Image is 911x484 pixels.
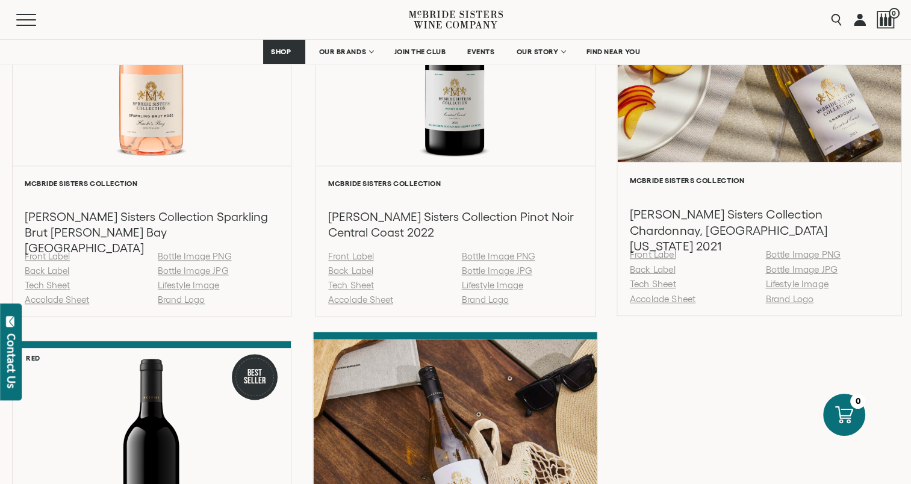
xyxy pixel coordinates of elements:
[508,40,573,64] a: OUR STORY
[328,265,373,276] a: Back Label
[889,8,900,19] span: 0
[328,280,373,290] a: Tech Sheet
[461,280,523,290] a: Lifestyle Image
[26,354,40,362] h6: Red
[271,48,291,56] span: SHOP
[629,206,889,255] h3: [PERSON_NAME] Sisters Collection Chardonnay, [GEOGRAPHIC_DATA][US_STATE] 2021
[459,40,502,64] a: EVENTS
[765,264,838,274] a: Bottle Image JPG
[629,279,676,289] a: Tech Sheet
[263,40,305,64] a: SHOP
[158,251,231,261] a: Bottle Image PNG
[25,179,279,187] h6: McBride Sisters Collection
[328,294,393,305] a: Accolade Sheet
[387,40,454,64] a: JOIN THE CLUB
[765,293,813,303] a: Brand Logo
[25,280,70,290] a: Tech Sheet
[158,265,228,276] a: Bottle Image JPG
[25,209,279,256] h3: [PERSON_NAME] Sisters Collection Sparkling Brut [PERSON_NAME] Bay [GEOGRAPHIC_DATA]
[579,40,648,64] a: FIND NEAR YOU
[467,48,494,56] span: EVENTS
[629,249,676,259] a: Front Label
[328,179,582,187] h6: McBride Sisters Collection
[158,280,219,290] a: Lifestyle Image
[5,334,17,388] div: Contact Us
[319,48,366,56] span: OUR BRANDS
[586,48,641,56] span: FIND NEAR YOU
[765,279,828,289] a: Lifestyle Image
[765,249,841,259] a: Bottle Image PNG
[461,251,535,261] a: Bottle Image PNG
[16,14,60,26] button: Mobile Menu Trigger
[850,394,865,409] div: 0
[25,265,69,276] a: Back Label
[629,264,675,274] a: Back Label
[461,294,508,305] a: Brand Logo
[25,251,70,261] a: Front Label
[25,294,89,305] a: Accolade Sheet
[311,40,381,64] a: OUR BRANDS
[516,48,558,56] span: OUR STORY
[629,176,889,184] h6: McBride Sisters Collection
[328,209,582,240] h3: [PERSON_NAME] Sisters Collection Pinot Noir Central Coast 2022
[158,294,205,305] a: Brand Logo
[328,251,373,261] a: Front Label
[629,293,695,303] a: Accolade Sheet
[394,48,446,56] span: JOIN THE CLUB
[461,265,532,276] a: Bottle Image JPG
